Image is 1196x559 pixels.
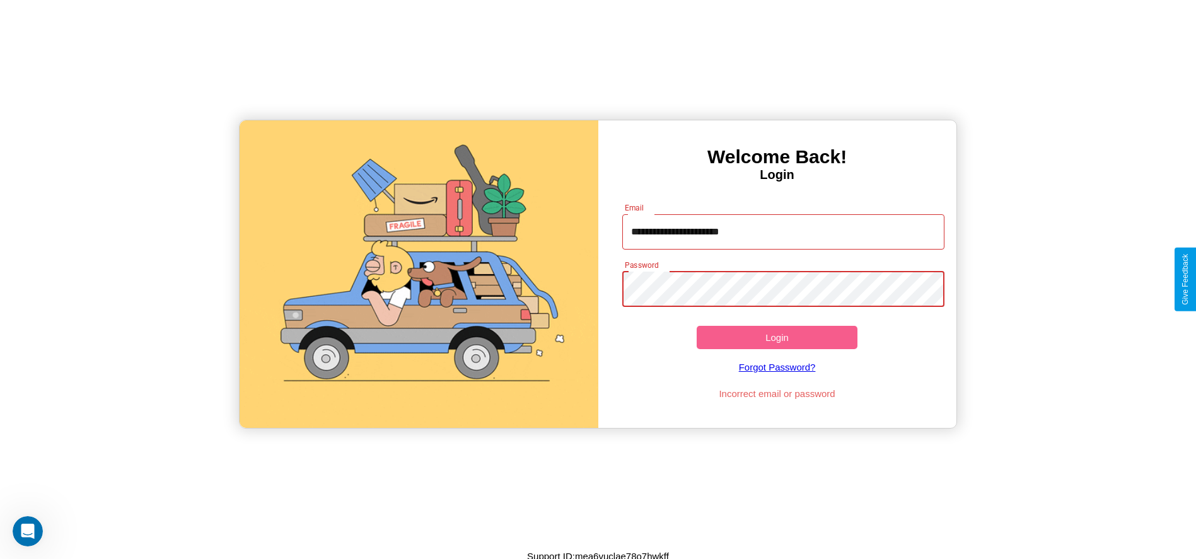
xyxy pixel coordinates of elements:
h4: Login [598,168,956,182]
p: Incorrect email or password [616,385,938,402]
label: Email [625,202,644,213]
button: Login [697,326,858,349]
h3: Welcome Back! [598,146,956,168]
label: Password [625,260,658,270]
div: Give Feedback [1181,254,1190,305]
iframe: Intercom live chat [13,516,43,546]
img: gif [240,120,598,428]
a: Forgot Password? [616,349,938,385]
